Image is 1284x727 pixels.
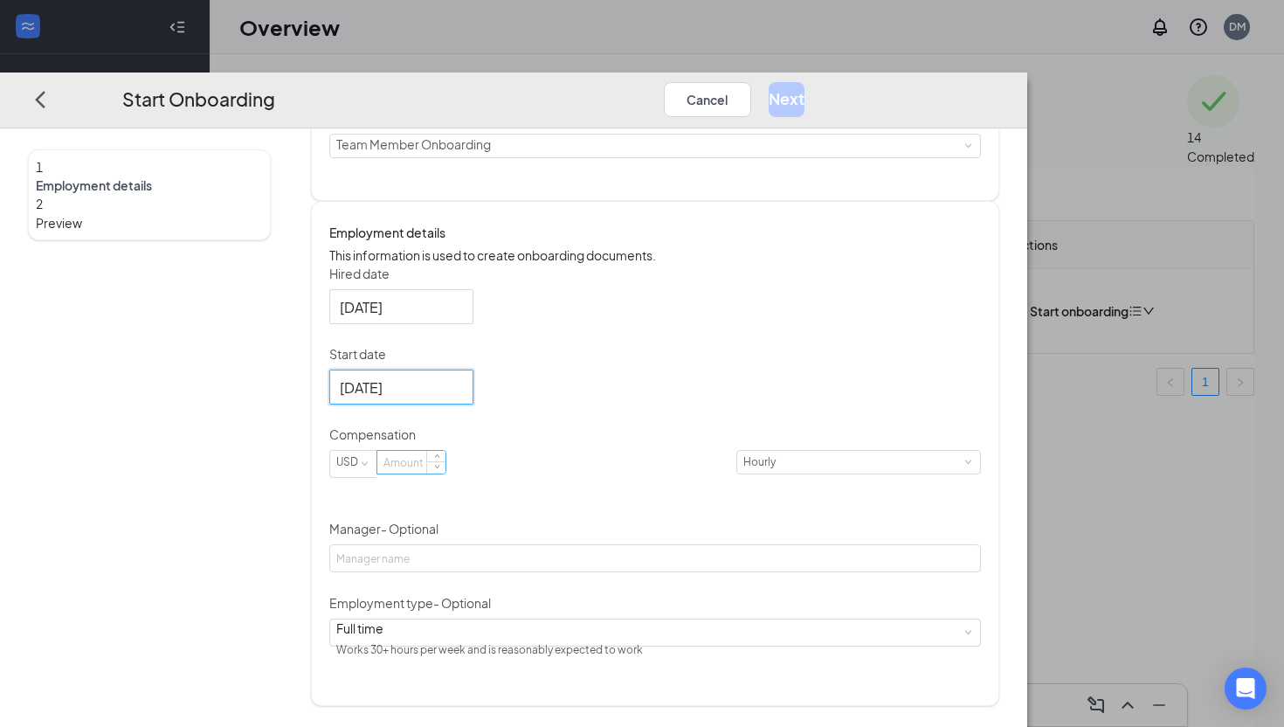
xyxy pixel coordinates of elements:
[329,426,981,443] p: Compensation
[433,595,491,611] span: - Optional
[336,620,643,637] div: Full time
[336,620,655,663] div: [object Object]
[336,136,491,152] span: Team Member Onboarding
[36,196,43,211] span: 2
[1225,668,1267,710] div: Open Intercom Messenger
[427,461,445,473] span: Decrease Value
[329,544,981,572] input: Manager name
[769,82,804,117] button: Next
[329,520,981,537] p: Manager
[340,377,459,398] input: Aug 26, 2025
[336,451,370,474] div: USD
[329,345,981,363] p: Start date
[377,451,445,474] input: Amount
[329,246,981,265] p: This information is used to create onboarding documents.
[36,177,263,194] span: Employment details
[381,521,438,537] span: - Optional
[122,85,275,114] h3: Start Onboarding
[36,213,263,232] span: Preview
[340,296,459,318] input: Aug 26, 2025
[329,594,981,612] p: Employment type
[329,223,981,242] h4: Employment details
[36,159,43,175] span: 1
[329,265,981,282] p: Hired date
[336,135,503,157] div: [object Object]
[743,451,788,474] div: Hourly
[336,637,643,663] div: Works 30+ hours per week and is reasonably expected to work
[664,82,751,117] button: Cancel
[427,451,445,462] span: Increase Value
